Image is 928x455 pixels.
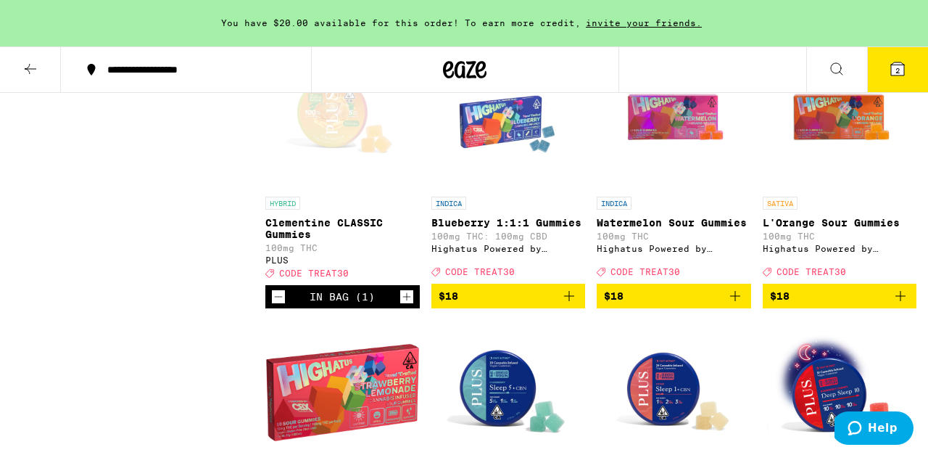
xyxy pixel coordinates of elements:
div: Highatus Powered by Cannabiotix [597,244,751,253]
a: Open page for Watermelon Sour Gummies from Highatus Powered by Cannabiotix [597,44,751,284]
iframe: Opens a widget where you can find more information [834,411,913,448]
img: Highatus Powered by Cannabiotix - Watermelon Sour Gummies [601,44,746,189]
button: Increment [399,290,414,304]
div: PLUS [265,255,420,265]
div: In Bag (1) [310,291,375,303]
button: Decrement [271,290,286,304]
span: CODE TREAT30 [776,267,846,276]
p: 100mg THC: 100mg CBD [431,231,586,241]
span: $18 [604,290,623,302]
a: Open page for L'Orange Sour Gummies from Highatus Powered by Cannabiotix [763,44,917,284]
span: CODE TREAT30 [610,267,680,276]
button: Add to bag [763,284,917,308]
a: Open page for Clementine CLASSIC Gummies from PLUS [265,44,420,285]
p: SATIVA [763,197,797,210]
p: 100mg THC [597,231,751,241]
div: Highatus Powered by Cannabiotix [763,244,917,253]
img: Highatus Powered by Cannabiotix - L'Orange Sour Gummies [767,44,912,189]
span: CODE TREAT30 [279,269,349,278]
p: INDICA [597,197,631,210]
p: Watermelon Sour Gummies [597,217,751,229]
span: CODE TREAT30 [445,267,515,276]
button: Add to bag [431,284,586,308]
span: 2 [895,66,900,75]
p: 100mg THC [763,231,917,241]
p: 100mg THC [265,243,420,253]
span: $18 [770,290,790,302]
a: Open page for Blueberry 1:1:1 Gummies from Highatus Powered by Cannabiotix [431,44,586,284]
div: Highatus Powered by Cannabiotix [431,244,586,253]
p: L'Orange Sour Gummies [763,217,917,229]
span: $18 [439,290,458,302]
p: Clementine CLASSIC Gummies [265,217,420,240]
span: invite your friends. [581,18,707,28]
button: 2 [867,47,928,92]
p: HYBRID [265,197,300,210]
img: Highatus Powered by Cannabiotix - Blueberry 1:1:1 Gummies [436,44,581,189]
button: Add to bag [597,284,751,308]
p: Blueberry 1:1:1 Gummies [431,217,586,229]
p: INDICA [431,197,466,210]
span: You have $20.00 available for this order! To earn more credit, [221,18,581,28]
